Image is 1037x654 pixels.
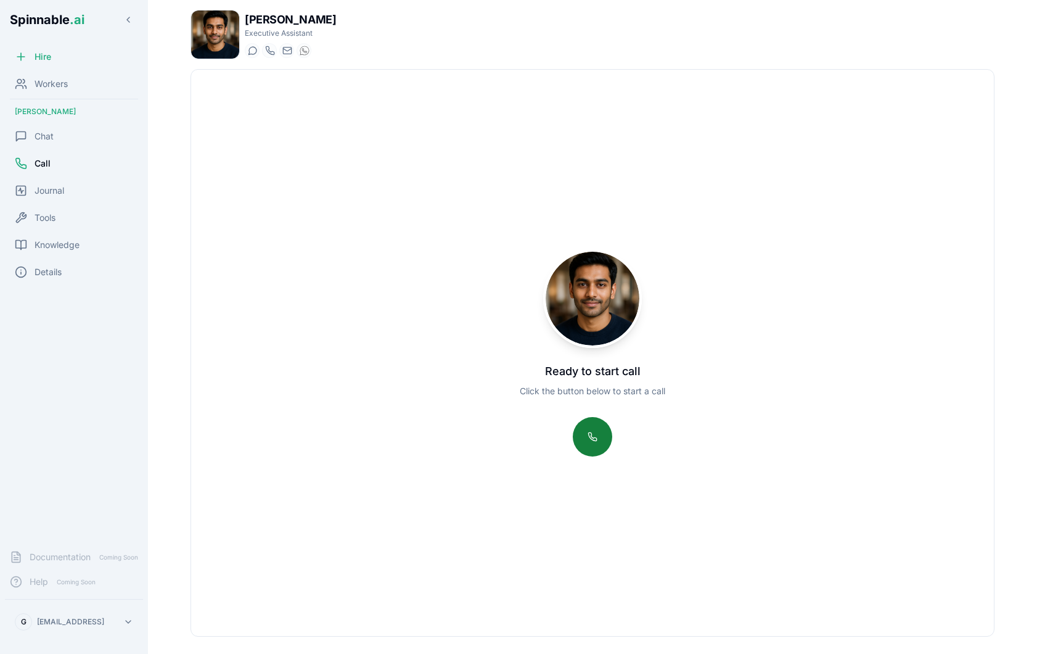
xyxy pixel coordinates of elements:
button: WhatsApp [297,43,311,58]
p: Executive Assistant [245,28,336,38]
span: Tools [35,212,55,224]
button: Start a chat with Tariq Muller [245,43,260,58]
span: Coming Soon [96,552,142,563]
p: Ready to start call [520,363,665,380]
div: [PERSON_NAME] [5,102,143,122]
span: Call [35,157,51,170]
img: Tariq Muller [546,252,639,346]
span: Help [30,576,48,588]
span: Journal [35,184,64,197]
span: G [21,617,27,627]
img: WhatsApp [300,46,309,56]
span: Workers [35,78,68,90]
span: Coming Soon [53,576,99,588]
button: Send email to tariq.muller@getspinnable.ai [279,43,294,58]
span: Knowledge [35,239,80,251]
p: Click the button below to start a call [520,385,665,397]
button: Start a call with Tariq Muller [262,43,277,58]
span: Details [35,266,62,278]
img: Tariq Muller [191,10,239,59]
span: Documentation [30,551,91,563]
span: Chat [35,130,54,143]
h1: [PERSON_NAME] [245,11,336,28]
p: [EMAIL_ADDRESS] [37,617,104,627]
span: Spinnable [10,12,84,27]
span: .ai [70,12,84,27]
span: Hire [35,51,51,63]
button: G[EMAIL_ADDRESS] [10,610,138,634]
